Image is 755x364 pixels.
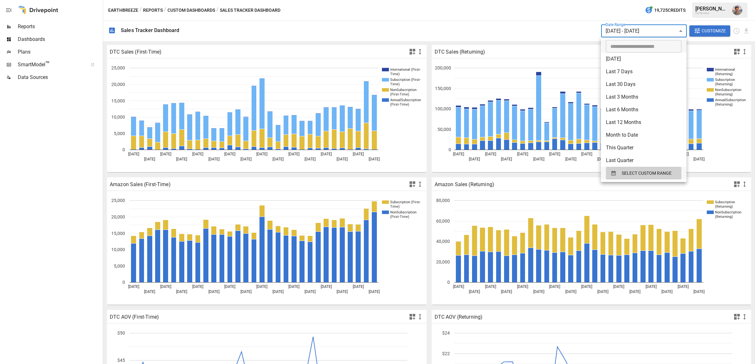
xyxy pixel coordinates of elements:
li: Last 30 Days [601,78,686,91]
li: Month to Date [601,129,686,141]
li: Last 3 Months [601,91,686,103]
button: SELECT CUSTOM RANGE [606,167,681,179]
li: Last Quarter [601,154,686,167]
span: SELECT CUSTOM RANGE [622,169,672,177]
li: This Quarter [601,141,686,154]
li: [DATE] [601,53,686,65]
li: Last 6 Months [601,103,686,116]
li: Last 12 Months [601,116,686,129]
li: Last 7 Days [601,65,686,78]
